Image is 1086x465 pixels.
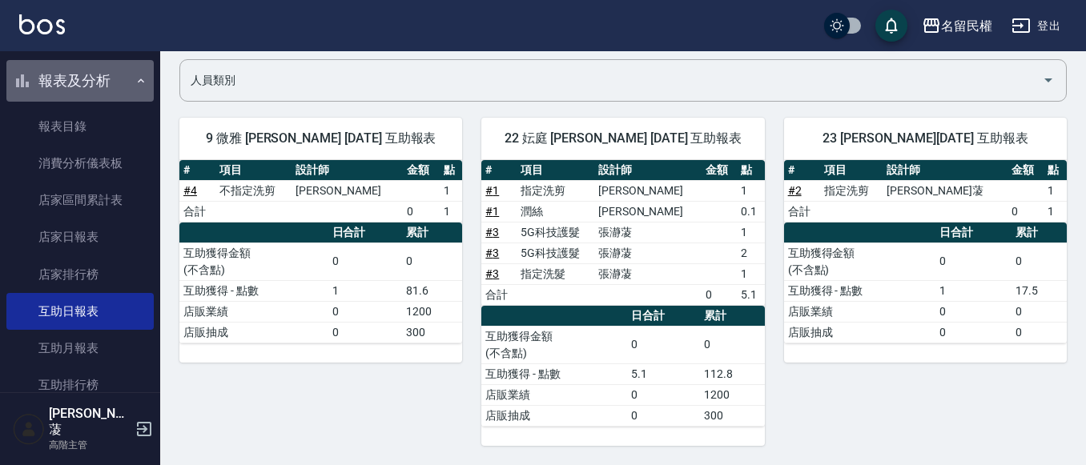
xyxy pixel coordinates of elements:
a: #1 [485,205,499,218]
td: 5G科技護髮 [517,222,594,243]
th: 點 [737,160,765,181]
th: # [481,160,517,181]
a: #1 [485,184,499,197]
td: 112.8 [700,363,764,384]
table: a dense table [784,222,1067,343]
td: 0 [403,201,439,222]
div: 名留民權 [941,16,992,36]
p: 高階主管 [49,438,131,452]
td: 5G科技護髮 [517,243,594,263]
td: [PERSON_NAME] [594,180,702,201]
td: 0 [935,322,1012,343]
td: 0.1 [737,201,765,222]
td: 店販抽成 [481,405,627,426]
td: 店販抽成 [784,322,935,343]
th: 金額 [1008,160,1044,181]
th: 金額 [403,160,439,181]
td: 0 [328,301,403,322]
span: 23 [PERSON_NAME][DATE] 互助報表 [803,130,1048,146]
td: 合計 [784,201,820,222]
td: 0 [627,326,700,363]
th: 累計 [700,306,764,327]
td: 17.5 [1012,280,1067,301]
th: 設計師 [292,160,403,181]
td: 0 [328,243,403,280]
td: 5.1 [627,363,700,384]
td: 0 [935,243,1012,280]
a: 店家排行榜 [6,256,154,293]
button: save [875,10,907,42]
td: 0 [935,301,1012,322]
button: 名留民權 [915,10,999,42]
th: 累計 [1012,222,1067,243]
td: 1200 [402,301,462,322]
td: [PERSON_NAME] [292,180,403,201]
th: 日合計 [935,222,1012,243]
th: 項目 [517,160,594,181]
a: 消費分析儀表板 [6,145,154,182]
td: 0 [1012,322,1067,343]
a: 店家區間累計表 [6,182,154,218]
td: 互助獲得 - 點數 [481,363,627,384]
td: 0 [700,326,764,363]
a: 互助排行榜 [6,367,154,403]
td: 店販業績 [481,384,627,405]
th: # [784,160,820,181]
td: 合計 [481,284,517,305]
td: 0 [1012,243,1067,280]
td: 指定洗剪 [820,180,883,201]
td: 指定洗剪 [517,180,594,201]
a: 店家日報表 [6,218,154,255]
td: 300 [700,405,764,426]
td: 5.1 [737,284,765,305]
span: 9 微雅 [PERSON_NAME] [DATE] 互助報表 [199,130,443,146]
th: 點 [440,160,463,181]
th: 項目 [820,160,883,181]
td: 1 [737,180,765,201]
th: 日合計 [627,306,700,327]
input: 人員名稱 [187,66,1036,94]
td: 0 [328,322,403,343]
a: #3 [485,247,499,259]
th: # [179,160,215,181]
td: 1 [737,222,765,243]
th: 日合計 [328,222,403,243]
td: 店販業績 [784,301,935,322]
td: 2 [737,243,765,263]
td: 1 [440,201,463,222]
button: 登出 [1005,11,1067,41]
a: #2 [788,184,802,197]
button: Open [1036,67,1061,93]
table: a dense table [784,160,1067,222]
th: 設計師 [883,160,1008,181]
h5: [PERSON_NAME]蓤 [49,406,131,438]
td: 互助獲得 - 點數 [784,280,935,301]
a: #3 [485,267,499,280]
td: 店販抽成 [179,322,328,343]
td: 1 [737,263,765,284]
a: 互助月報表 [6,330,154,367]
img: Person [13,413,45,445]
a: 報表目錄 [6,108,154,145]
table: a dense table [179,222,462,343]
td: [PERSON_NAME]蓤 [883,180,1008,201]
td: 1 [935,280,1012,301]
td: 互助獲得 - 點數 [179,280,328,301]
th: 點 [1044,160,1067,181]
span: 22 妘庭 [PERSON_NAME] [DATE] 互助報表 [501,130,745,146]
td: 0 [1012,301,1067,322]
td: 300 [402,322,462,343]
td: 不指定洗剪 [215,180,292,201]
td: 1200 [700,384,764,405]
td: 互助獲得金額 (不含點) [179,243,328,280]
td: 0 [627,405,700,426]
td: 互助獲得金額 (不含點) [481,326,627,363]
a: #3 [485,226,499,239]
th: 項目 [215,160,292,181]
td: 指定洗髮 [517,263,594,284]
table: a dense table [179,160,462,222]
td: 0 [702,284,737,305]
img: Logo [19,14,65,34]
td: 0 [627,384,700,405]
td: 互助獲得金額 (不含點) [784,243,935,280]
